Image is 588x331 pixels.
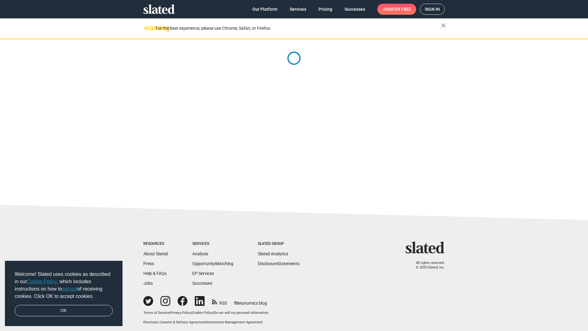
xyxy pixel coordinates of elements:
[192,261,233,266] a: OpportunityMatching
[15,305,113,317] a: dismiss cookie message
[285,4,311,15] a: Services
[143,251,168,256] a: About Slated
[192,281,212,286] a: Successes
[290,4,306,15] span: Services
[5,261,123,326] div: cookieconsent
[392,4,411,15] span: for free
[192,311,213,315] a: Cookie Policy
[258,261,300,266] a: DisclosureStatements
[345,4,365,15] span: Successes
[314,4,337,15] a: Pricing
[143,320,206,324] a: Electronic Consent & Delivery Agreement
[340,4,370,15] a: Successes
[258,251,288,256] a: Slated Analytics
[143,261,154,266] a: Press
[377,4,416,15] a: Joinfor free
[192,271,214,276] a: EP Services
[207,320,263,324] a: Investment Management Agreement
[143,281,153,286] a: Jobs
[212,297,227,306] a: RSS
[234,295,267,306] a: filmonomics blog
[425,4,440,14] span: Sign in
[409,261,445,270] p: All rights reserved. © 2025 Slated, Inc.
[214,311,268,315] button: Do not sell my personal information
[15,271,113,300] span: Welcome! Slated uses cookies as described in our , which includes instructions on how to of recei...
[192,242,233,246] div: Services
[192,251,208,256] a: Analysis
[258,242,300,246] div: Slated Group
[143,271,167,276] a: Help & FAQs
[206,320,207,324] span: |
[382,4,411,15] span: Join
[318,4,332,15] span: Pricing
[170,311,191,315] a: Privacy Policy
[143,311,169,315] a: Terms of Service
[169,311,170,315] span: |
[213,311,214,315] span: |
[156,24,441,32] div: For the best experience, please use Chrome, Safari, or Firefox.
[62,286,77,291] a: opt-out
[27,279,57,284] a: Cookie Policy
[252,4,277,15] span: Our Platform
[143,242,168,246] div: Resources
[440,22,447,29] mat-icon: close
[420,4,445,15] a: Sign in
[144,24,151,32] mat-icon: warning
[247,4,282,15] a: Our Platform
[234,301,242,306] span: film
